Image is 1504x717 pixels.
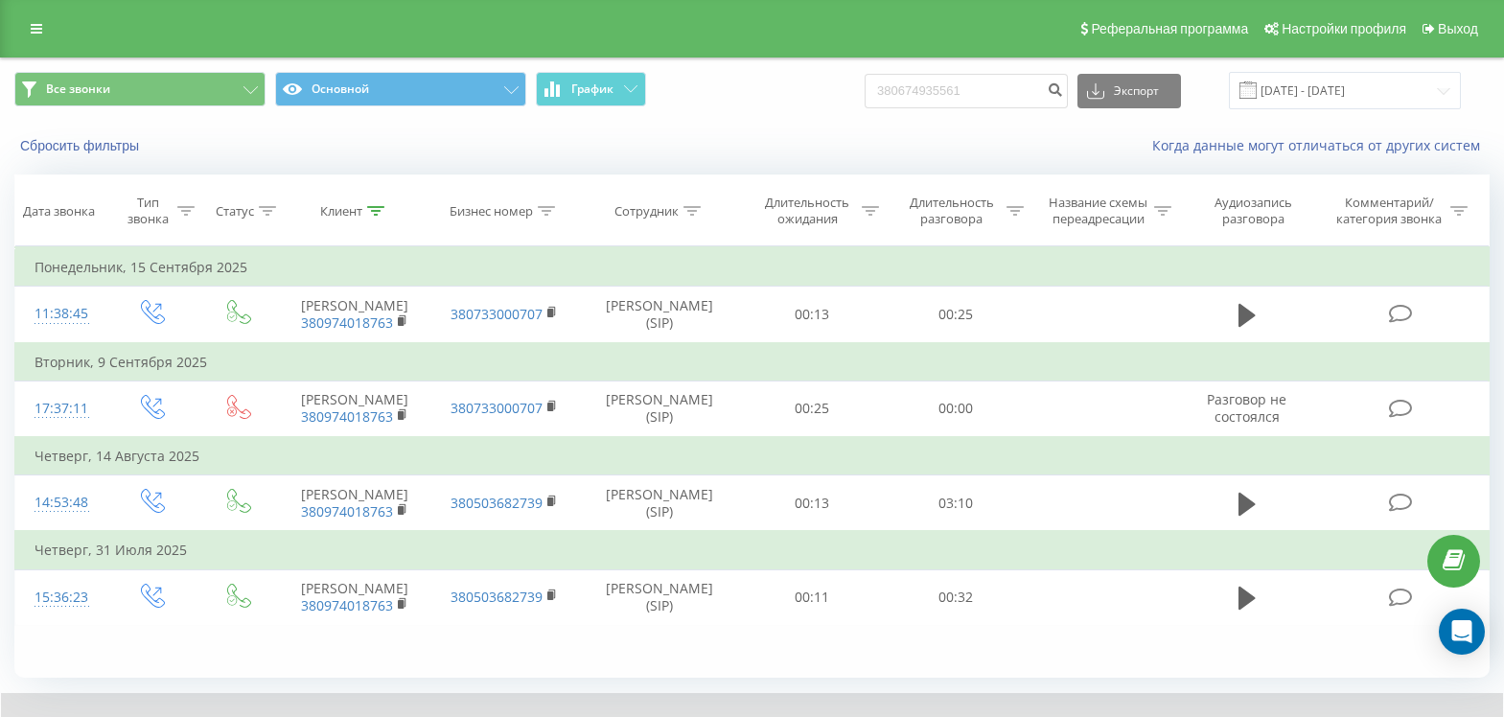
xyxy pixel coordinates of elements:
[451,399,543,417] a: 380733000707
[579,475,740,532] td: [PERSON_NAME] (SIP)
[301,313,393,332] a: 380974018763
[15,531,1490,569] td: Четверг, 31 Июля 2025
[23,203,95,220] div: Дата звонка
[301,502,393,520] a: 380974018763
[884,569,1028,625] td: 00:32
[865,74,1068,108] input: Поиск по номеру
[1282,21,1406,36] span: Настройки профиля
[301,407,393,426] a: 380974018763
[884,475,1028,532] td: 03:10
[1438,21,1478,36] span: Выход
[1439,609,1485,655] div: Open Intercom Messenger
[1195,195,1311,227] div: Аудиозапись разговора
[35,579,88,616] div: 15:36:23
[757,195,857,227] div: Длительность ожидания
[1091,21,1248,36] span: Реферальная программа
[884,287,1028,343] td: 00:25
[901,195,1001,227] div: Длительность разговора
[571,82,613,96] span: График
[579,287,740,343] td: [PERSON_NAME] (SIP)
[15,437,1490,475] td: Четверг, 14 Августа 2025
[275,72,526,106] button: Основной
[15,248,1490,287] td: Понедельник, 15 Сентября 2025
[280,381,429,437] td: [PERSON_NAME]
[1333,195,1446,227] div: Комментарий/категория звонка
[280,569,429,625] td: [PERSON_NAME]
[14,137,149,154] button: Сбросить фильтры
[35,484,88,521] div: 14:53:48
[740,287,884,343] td: 00:13
[1077,74,1181,108] button: Экспорт
[740,475,884,532] td: 00:13
[1152,136,1490,154] a: Когда данные могут отличаться от других систем
[280,475,429,532] td: [PERSON_NAME]
[579,381,740,437] td: [PERSON_NAME] (SIP)
[614,203,679,220] div: Сотрудник
[1047,195,1149,227] div: Название схемы переадресации
[216,203,254,220] div: Статус
[124,195,172,227] div: Тип звонка
[579,569,740,625] td: [PERSON_NAME] (SIP)
[450,203,533,220] div: Бизнес номер
[451,494,543,512] a: 380503682739
[536,72,646,106] button: График
[451,305,543,323] a: 380733000707
[15,343,1490,382] td: Вторник, 9 Сентября 2025
[35,390,88,428] div: 17:37:11
[14,72,266,106] button: Все звонки
[740,381,884,437] td: 00:25
[35,295,88,333] div: 11:38:45
[320,203,362,220] div: Клиент
[884,381,1028,437] td: 00:00
[451,588,543,606] a: 380503682739
[301,596,393,614] a: 380974018763
[740,569,884,625] td: 00:11
[280,287,429,343] td: [PERSON_NAME]
[46,81,110,97] span: Все звонки
[1207,390,1286,426] span: Разговор не состоялся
